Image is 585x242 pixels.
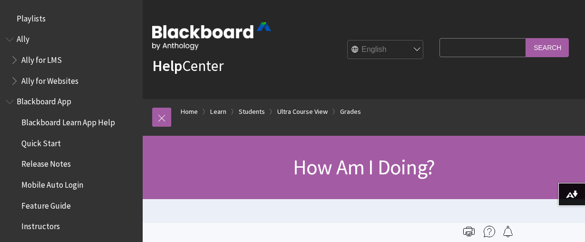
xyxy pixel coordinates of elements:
a: Home [181,106,198,118]
a: Learn [210,106,226,118]
a: Ultra Course View [277,106,328,118]
span: Feature Guide [21,198,71,211]
span: Blackboard Learn App Help [21,114,115,127]
span: Playlists [17,10,46,23]
strong: Help [152,56,182,75]
img: Print [463,226,475,237]
nav: Book outline for Anthology Ally Help [6,31,137,89]
a: Grades [340,106,361,118]
span: Release Notes [21,156,71,169]
a: HelpCenter [152,56,224,75]
span: Quick Start [21,135,61,148]
img: Blackboard by Anthology [152,22,271,50]
nav: Book outline for Playlists [6,10,137,27]
span: Instructors [21,219,60,232]
span: Mobile Auto Login [21,177,83,190]
img: More help [484,226,495,237]
a: Students [239,106,265,118]
span: Ally [17,31,29,44]
span: Ally for LMS [21,52,62,65]
span: Ally for Websites [21,73,78,86]
img: Follow this page [502,226,514,237]
select: Site Language Selector [348,40,424,60]
span: How Am I Doing? [293,154,435,180]
span: Blackboard App [17,94,71,107]
input: Search [526,38,569,57]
